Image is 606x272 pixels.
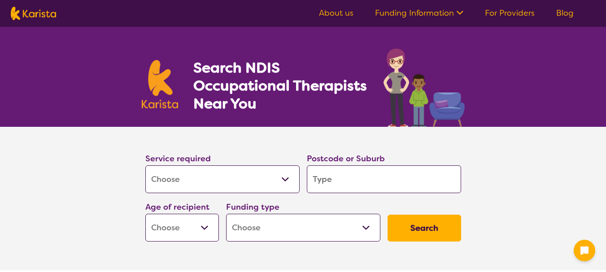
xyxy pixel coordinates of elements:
a: About us [319,8,353,18]
label: Service required [145,153,211,164]
img: occupational-therapy [384,48,465,127]
h1: Search NDIS Occupational Therapists Near You [193,59,368,112]
label: Funding type [226,202,279,212]
a: Blog [556,8,574,18]
a: For Providers [485,8,535,18]
img: Karista logo [11,7,56,20]
label: Age of recipient [145,202,209,212]
img: Karista logo [142,60,179,108]
button: Search [388,215,461,242]
label: Postcode or Suburb [307,153,385,164]
input: Type [307,165,461,193]
a: Funding Information [375,8,463,18]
